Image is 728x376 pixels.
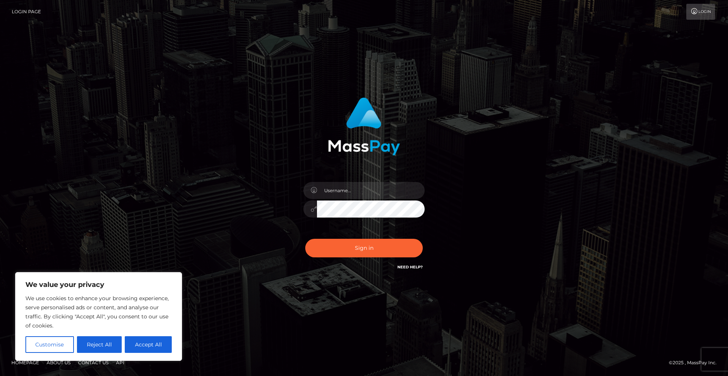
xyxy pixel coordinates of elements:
button: Sign in [305,239,423,257]
a: About Us [44,357,74,368]
p: We use cookies to enhance your browsing experience, serve personalised ads or content, and analys... [25,294,172,330]
div: We value your privacy [15,272,182,361]
button: Reject All [77,336,122,353]
button: Customise [25,336,74,353]
p: We value your privacy [25,280,172,289]
input: Username... [317,182,425,199]
a: Login [686,4,715,20]
button: Accept All [125,336,172,353]
div: © 2025 , MassPay Inc. [669,359,722,367]
img: MassPay Login [328,97,400,155]
a: Homepage [8,357,42,368]
a: Contact Us [75,357,111,368]
a: Need Help? [397,265,423,269]
a: Login Page [12,4,41,20]
a: API [113,357,127,368]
